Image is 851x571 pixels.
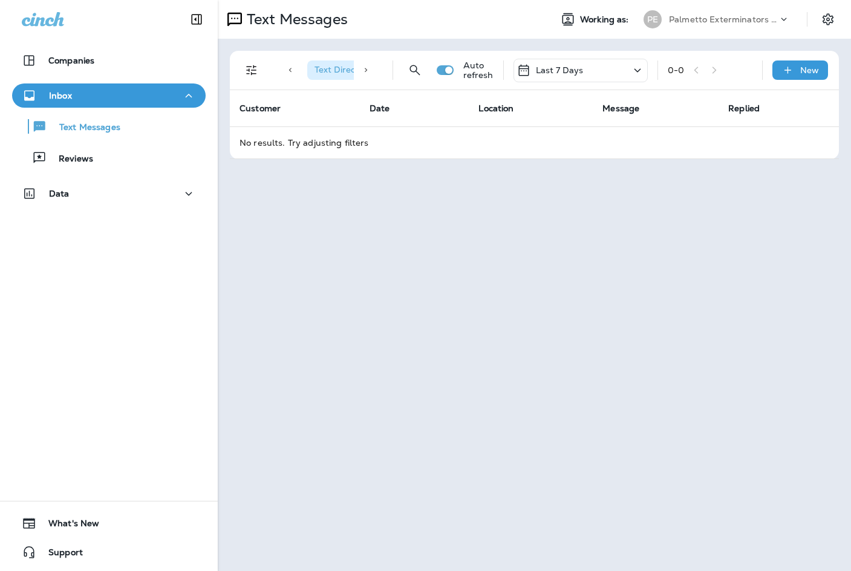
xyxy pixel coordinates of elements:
[12,114,206,139] button: Text Messages
[230,126,839,158] td: No results. Try adjusting filters
[536,65,584,75] p: Last 7 Days
[478,103,514,114] span: Location
[36,547,83,562] span: Support
[12,48,206,73] button: Companies
[800,65,819,75] p: New
[644,10,662,28] div: PE
[602,103,639,114] span: Message
[180,7,214,31] button: Collapse Sidebar
[668,65,684,75] div: 0 - 0
[817,8,839,30] button: Settings
[12,540,206,564] button: Support
[12,511,206,535] button: What's New
[403,58,427,82] button: Search Messages
[12,83,206,108] button: Inbox
[240,103,281,114] span: Customer
[12,181,206,206] button: Data
[242,10,348,28] p: Text Messages
[728,103,760,114] span: Replied
[47,122,120,134] p: Text Messages
[47,154,93,165] p: Reviews
[669,15,778,24] p: Palmetto Exterminators LLC
[580,15,631,25] span: Working as:
[36,518,99,533] span: What's New
[48,56,94,65] p: Companies
[12,145,206,171] button: Reviews
[315,64,411,75] span: Text Direction : Incoming
[307,60,431,80] div: Text Direction:Incoming
[370,103,390,114] span: Date
[49,189,70,198] p: Data
[240,58,264,82] button: Filters
[49,91,72,100] p: Inbox
[463,60,494,80] p: Auto refresh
